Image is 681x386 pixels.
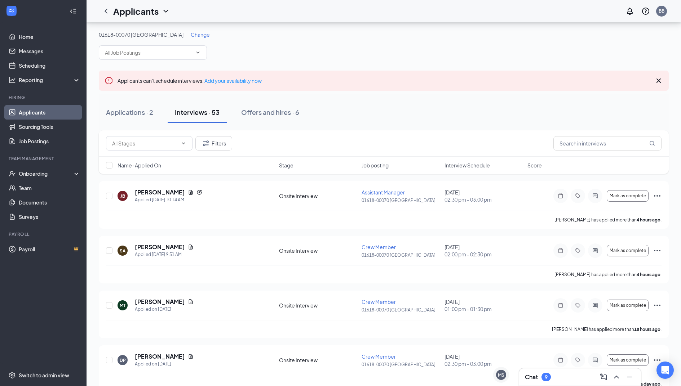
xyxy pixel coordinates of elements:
span: Crew Member [362,299,396,305]
div: [DATE] [445,189,523,203]
div: SA [120,248,125,254]
svg: ActiveChat [591,302,600,308]
h5: [PERSON_NAME] [135,188,185,196]
a: Messages [19,44,80,58]
svg: Document [188,354,194,359]
span: 02:00 pm - 02:30 pm [445,251,523,258]
a: Surveys [19,210,80,224]
p: 01618-00070 [GEOGRAPHIC_DATA] [362,307,440,313]
svg: ChevronDown [162,7,170,15]
svg: Ellipses [653,301,662,310]
svg: Document [188,244,194,250]
svg: Filter [202,139,210,148]
button: ChevronUp [611,371,622,383]
p: 01618-00070 [GEOGRAPHIC_DATA] [362,197,440,203]
button: Mark as complete [607,245,649,256]
a: Scheduling [19,58,80,73]
p: [PERSON_NAME] has applied more than . [552,326,662,332]
svg: Cross [654,76,663,85]
svg: Note [556,193,565,199]
div: Applied on [DATE] [135,306,194,313]
svg: ActiveChat [591,357,600,363]
svg: Tag [574,302,582,308]
a: PayrollCrown [19,242,80,256]
span: Assistant Manager [362,189,405,196]
p: [PERSON_NAME] has applied more than . [554,271,662,278]
svg: QuestionInfo [641,7,650,15]
div: [DATE] [445,243,523,258]
div: Hiring [9,94,79,100]
svg: Reapply [196,189,202,195]
span: Applicants can't schedule interviews. [118,77,262,84]
svg: ActiveChat [591,248,600,253]
input: All Stages [112,139,178,147]
div: Onsite Interview [279,356,358,364]
span: 02:30 pm - 03:00 pm [445,360,523,367]
p: 01618-00070 [GEOGRAPHIC_DATA] [362,252,440,258]
span: Mark as complete [610,358,646,363]
svg: Collapse [70,8,77,15]
span: 02:30 pm - 03:00 pm [445,196,523,203]
svg: Ellipses [653,246,662,255]
span: Change [191,31,210,38]
span: 01:00 pm - 01:30 pm [445,305,523,313]
div: Applications · 2 [106,108,153,117]
span: Stage [279,162,293,169]
svg: Document [188,189,194,195]
div: Applied [DATE] 9:51 AM [135,251,194,258]
h1: Applicants [113,5,159,17]
div: 9 [545,374,548,380]
svg: Note [556,357,565,363]
svg: ChevronDown [181,140,186,146]
h5: [PERSON_NAME] [135,353,185,360]
svg: Ellipses [653,192,662,200]
input: All Job Postings [105,49,192,57]
div: Onsite Interview [279,192,358,199]
div: Payroll [9,231,79,237]
p: [PERSON_NAME] has applied more than . [554,217,662,223]
a: Applicants [19,105,80,120]
span: Crew Member [362,244,396,250]
button: Filter Filters [195,136,232,151]
a: Home [19,30,80,44]
svg: Notifications [625,7,634,15]
button: Minimize [624,371,635,383]
svg: ChevronLeft [102,7,110,15]
svg: ChevronDown [195,50,201,55]
span: Name · Applied On [118,162,161,169]
span: Score [527,162,542,169]
div: MT [120,302,125,309]
p: 01618-00070 [GEOGRAPHIC_DATA] [362,362,440,368]
span: Interview Schedule [445,162,490,169]
h5: [PERSON_NAME] [135,243,185,251]
b: 18 hours ago [634,327,660,332]
div: Open Intercom Messenger [656,362,674,379]
svg: ComposeMessage [599,373,608,381]
h3: Chat [525,373,538,381]
div: Applied [DATE] 10:14 AM [135,196,202,203]
span: Crew Member [362,353,396,360]
div: DP [120,357,126,363]
svg: Analysis [9,76,16,84]
svg: ActiveChat [591,193,600,199]
svg: Note [556,248,565,253]
a: Team [19,181,80,195]
div: MS [498,372,504,378]
div: [DATE] [445,298,523,313]
svg: ChevronUp [612,373,621,381]
div: [DATE] [445,353,523,367]
span: Mark as complete [610,303,646,308]
button: Mark as complete [607,300,649,311]
div: Reporting [19,76,81,84]
span: Mark as complete [610,248,646,253]
div: Applied on [DATE] [135,360,194,368]
svg: Tag [574,357,582,363]
svg: Tag [574,248,582,253]
svg: Document [188,299,194,305]
div: Team Management [9,156,79,162]
button: ComposeMessage [598,371,609,383]
div: Switch to admin view [19,372,69,379]
svg: UserCheck [9,170,16,177]
b: 4 hours ago [637,272,660,277]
